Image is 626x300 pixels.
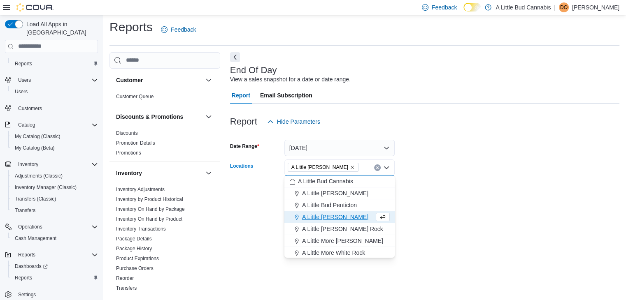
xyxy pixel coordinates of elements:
[559,2,569,12] div: Devon Osbaldeston
[116,246,152,252] a: Package History
[116,226,166,232] a: Inventory Transactions
[204,112,214,122] button: Discounts & Promotions
[284,211,395,223] button: A Little [PERSON_NAME]
[8,131,101,142] button: My Catalog (Classic)
[284,140,395,156] button: [DATE]
[12,273,35,283] a: Reports
[18,122,35,128] span: Catalog
[284,199,395,211] button: A Little Bud Penticton
[116,206,185,212] a: Inventory On Hand by Package
[116,93,154,100] span: Customer Queue
[12,182,80,192] a: Inventory Manager (Classic)
[463,3,481,12] input: Dark Mode
[16,3,54,12] img: Cova
[109,128,220,161] div: Discounts & Promotions
[18,224,42,230] span: Operations
[15,235,56,242] span: Cash Management
[15,222,46,232] button: Operations
[2,119,101,131] button: Catalog
[8,233,101,244] button: Cash Management
[116,130,138,136] span: Discounts
[116,196,183,202] a: Inventory by Product Historical
[15,196,56,202] span: Transfers (Classic)
[109,92,220,105] div: Customer
[109,19,153,35] h1: Reports
[2,249,101,261] button: Reports
[116,235,152,242] span: Package Details
[260,87,312,104] span: Email Subscription
[15,184,77,191] span: Inventory Manager (Classic)
[12,233,60,243] a: Cash Management
[116,130,138,136] a: Discounts
[18,252,35,258] span: Reports
[230,143,259,150] label: Date Range
[12,59,98,69] span: Reports
[284,187,395,199] button: A Little [PERSON_NAME]
[8,86,101,97] button: Users
[15,290,39,300] a: Settings
[15,145,55,151] span: My Catalog (Beta)
[302,237,383,245] span: A Little More [PERSON_NAME]
[116,265,154,271] a: Purchase Orders
[232,87,250,104] span: Report
[12,273,98,283] span: Reports
[572,2,619,12] p: [PERSON_NAME]
[116,285,137,291] span: Transfers
[284,175,395,259] div: Choose from the following options
[12,194,98,204] span: Transfers (Classic)
[554,2,556,12] p: |
[302,201,357,209] span: A Little Bud Penticton
[8,170,101,182] button: Adjustments (Classic)
[116,196,183,203] span: Inventory by Product Historical
[116,113,202,121] button: Discounts & Promotions
[12,171,98,181] span: Adjustments (Classic)
[15,75,34,85] button: Users
[560,2,568,12] span: DO
[15,159,98,169] span: Inventory
[12,143,98,153] span: My Catalog (Beta)
[116,140,155,146] a: Promotion Details
[15,275,32,281] span: Reports
[204,75,214,85] button: Customer
[116,216,182,222] span: Inventory On Hand by Product
[15,88,28,95] span: Users
[12,87,98,97] span: Users
[12,59,35,69] a: Reports
[15,263,48,270] span: Dashboards
[12,194,59,204] a: Transfers (Classic)
[291,163,348,171] span: A Little [PERSON_NAME]
[15,173,63,179] span: Adjustments (Classic)
[284,247,395,259] button: A Little More White Rock
[230,117,257,127] h3: Report
[116,94,154,99] a: Customer Queue
[116,169,202,177] button: Inventory
[18,105,42,112] span: Customers
[8,193,101,205] button: Transfers (Classic)
[350,165,355,170] button: Remove A Little Bud Summerland from selection in this group
[8,182,101,193] button: Inventory Manager (Classic)
[15,120,38,130] button: Catalog
[2,102,101,114] button: Customers
[116,150,141,156] a: Promotions
[116,285,137,291] a: Transfers
[116,187,165,192] a: Inventory Adjustments
[12,261,51,271] a: Dashboards
[2,159,101,170] button: Inventory
[171,25,196,34] span: Feedback
[116,169,142,177] h3: Inventory
[15,159,42,169] button: Inventory
[116,275,134,282] span: Reorder
[12,261,98,271] span: Dashboards
[15,103,98,113] span: Customers
[264,113,323,130] button: Hide Parameters
[8,142,101,154] button: My Catalog (Beta)
[15,222,98,232] span: Operations
[12,205,98,215] span: Transfers
[116,186,165,193] span: Inventory Adjustments
[302,213,368,221] span: A Little [PERSON_NAME]
[158,21,199,38] a: Feedback
[116,76,202,84] button: Customer
[230,52,240,62] button: Next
